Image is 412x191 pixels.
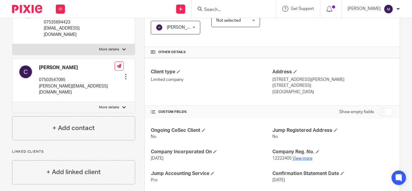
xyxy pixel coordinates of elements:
[151,149,272,155] h4: Company Incorporated On
[151,69,272,75] h4: Client type
[151,178,157,182] span: Pro
[151,110,272,114] h4: CUSTOM FIELDS
[272,170,394,177] h4: Confirmation Statement Date
[151,77,272,83] p: Limited company
[339,109,374,115] label: Show empty fields
[46,167,101,177] h4: + Add linked client
[39,83,115,96] p: [PERSON_NAME][EMAIL_ADDRESS][DOMAIN_NAME]
[52,123,95,133] h4: + Add contact
[99,47,119,52] p: More details
[167,25,200,30] span: [PERSON_NAME]
[151,127,272,134] h4: Ongoing CoSec Client
[272,69,394,75] h4: Address
[272,178,285,182] span: [DATE]
[291,7,314,11] span: Get Support
[272,135,278,139] span: No
[39,65,115,71] h4: [PERSON_NAME]
[99,105,119,110] p: More details
[384,4,393,14] img: svg%3E
[216,18,241,23] span: Not selected
[272,156,292,161] span: 12222405
[44,19,111,25] p: 07535694423
[12,5,42,13] img: Pixie
[44,25,111,38] p: [EMAIL_ADDRESS][DOMAIN_NAME]
[272,77,394,83] p: [STREET_ADDRESS][PERSON_NAME]
[151,135,156,139] span: No
[18,65,33,79] img: svg%3E
[12,149,135,154] p: Linked clients
[347,6,381,12] p: [PERSON_NAME]
[158,50,186,55] span: Other details
[151,170,272,177] h4: Jump Accounting Service
[151,156,163,161] span: [DATE]
[272,127,394,134] h4: Jump Registered Address
[293,156,312,161] a: View more
[156,24,163,31] img: svg%3E
[272,149,394,155] h4: Company Reg. No.
[272,83,394,89] p: [STREET_ADDRESS]
[204,7,258,13] input: Search
[272,89,394,95] p: [GEOGRAPHIC_DATA]
[39,77,115,83] p: 07503547095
